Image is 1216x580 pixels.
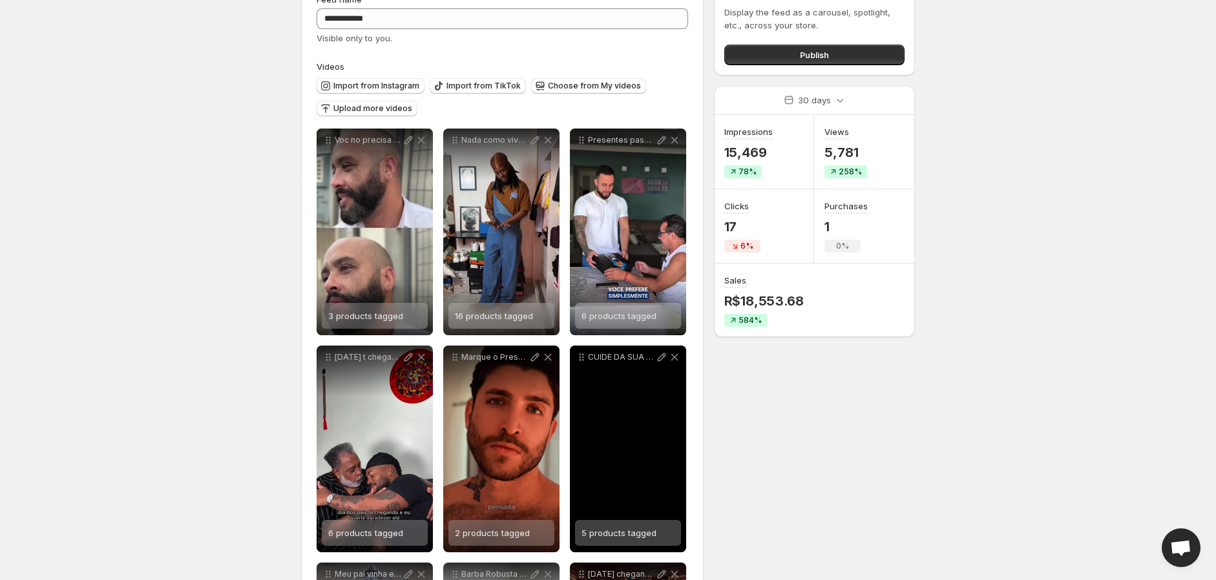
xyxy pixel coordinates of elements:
a: Open chat [1162,528,1200,567]
span: 584% [739,315,762,326]
div: Nada como viver momentos simples e especiais com quem a gente mais ama Esse Reels com minha filha... [443,129,560,335]
p: 5,781 [824,145,867,160]
p: 30 days [798,94,831,107]
button: Choose from My videos [531,78,646,94]
p: Display the feed as a carousel, spotlight, etc., across your store. [724,6,905,32]
p: Voc no precisa de filtro Precisa do nosso preenchedor que resolve falhas em segundos com acabamen... [335,135,402,145]
p: 1 [824,219,868,234]
button: Import from Instagram [317,78,425,94]
span: 16 products tagged [455,311,533,321]
h3: Clicks [724,200,749,212]
p: CUIDE DA SUA APARNCIA COM BARBA ROBUSTA E LEMBRE SEMPRE A SUA BARBA GERA CONFIANAAAA [588,352,655,362]
div: [DATE] t chegando em Obrigado por tudo [PERSON_NAME] [DATE] j t a e voc no comprou o presente pro... [317,346,433,552]
div: Presentes passam Cuidado e memria ficam Surpreenda no [DATE] com Barba Robusta Acesse wwwbarbarob... [570,129,686,335]
p: Marque o Presente Inspire o Futuro Isso Legacy um fragrncia Barba Robusta [461,352,529,362]
span: Videos [317,61,344,72]
p: Presentes passam Cuidado e memria ficam Surpreenda no [DATE] com Barba Robusta Acesse wwwbarbarob... [588,135,655,145]
div: CUIDE DA SUA APARNCIA COM BARBA ROBUSTA E LEMBRE SEMPRE A SUA BARBA GERA CONFIANAAAA5 products ta... [570,346,686,552]
span: 6 products tagged [328,528,403,538]
h3: Views [824,125,849,138]
p: [DATE] chegando e voc a enrolando pra decidir o presente n Pronto [588,569,655,579]
p: 17 [724,219,760,234]
p: R$18,553.68 [724,293,804,309]
button: Import from TikTok [430,78,526,94]
span: 5 products tagged [582,528,656,538]
span: 6 products tagged [582,311,656,321]
p: Meu pai vinha enfrentando umas crises de sade nos ltimos tempos Nesse dia ele estava melhor mais ... [335,569,402,579]
span: 78% [739,167,757,177]
span: Visible only to you. [317,33,392,43]
div: Voc no precisa de filtro Precisa do nosso preenchedor que resolve falhas em segundos com acabamen... [317,129,433,335]
span: 3 products tagged [328,311,403,321]
span: Upload more videos [333,103,412,114]
p: [DATE] t chegando em Obrigado por tudo [PERSON_NAME] [DATE] j t a e voc no comprou o presente pro... [335,352,402,362]
span: 2 products tagged [455,528,530,538]
span: Choose from My videos [548,81,641,91]
h3: Sales [724,274,746,287]
h3: Impressions [724,125,773,138]
button: Upload more videos [317,101,417,116]
p: Nada como viver momentos simples e especiais com quem a gente mais ama Esse Reels com minha filha... [461,135,529,145]
h3: Purchases [824,200,868,212]
span: Publish [800,48,829,61]
p: 15,469 [724,145,773,160]
span: Import from Instagram [333,81,419,91]
span: Import from TikTok [446,81,521,91]
span: 0% [836,241,849,251]
button: Publish [724,45,905,65]
div: Marque o Presente Inspire o Futuro Isso Legacy um fragrncia Barba Robusta2 products tagged [443,346,560,552]
span: 6% [740,241,753,251]
p: Barba Robusta Atitude Inabalvel A barba no s estilo compromisso Compromisso com a aparncia com o ... [461,569,529,579]
span: 258% [839,167,862,177]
